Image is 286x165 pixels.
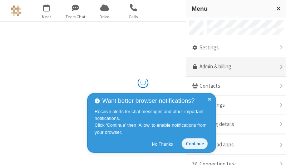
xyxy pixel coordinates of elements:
[148,138,177,150] button: No Thanks
[186,115,286,134] div: Meeting details
[91,14,118,20] span: Drive
[186,77,286,96] div: Contacts
[186,57,286,77] a: Admin & billing
[120,14,147,20] span: Calls
[62,14,89,20] span: Team Chat
[11,5,21,16] img: Astra
[33,14,60,20] span: Meet
[186,135,286,155] div: Download apps
[182,138,208,149] button: Continue
[95,108,211,136] div: Receive alerts for chat messages and other important notifications. Click ‘Continue’ then ‘Allow’...
[186,96,286,115] div: Recordings
[102,96,194,106] span: Want better browser notifications?
[268,146,281,160] iframe: Chat
[186,38,286,58] div: Settings
[192,5,270,12] h3: Menu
